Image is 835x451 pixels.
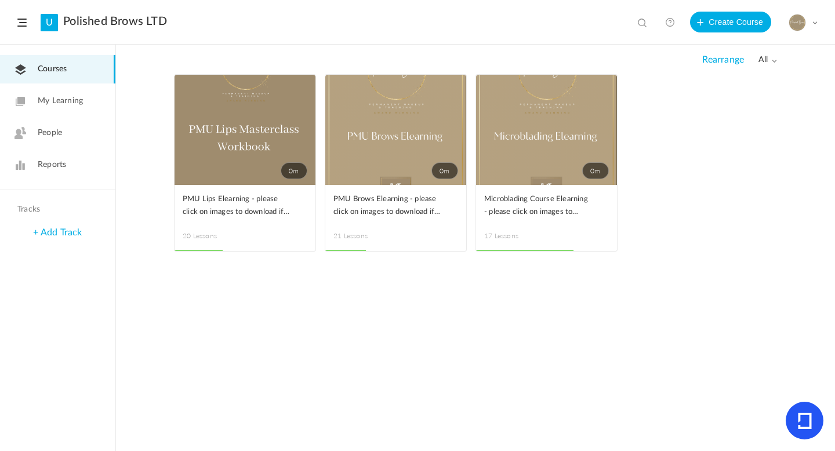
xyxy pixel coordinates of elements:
span: 20 Lessons [183,231,245,241]
span: 17 Lessons [484,231,547,241]
a: + Add Track [33,228,82,237]
span: People [38,127,62,139]
span: 0m [582,162,609,179]
span: PMU Brows Elearning - please click on images to download if not visible [333,193,441,219]
a: U [41,14,58,31]
a: Polished Brows LTD [63,14,167,28]
a: PMU Brows Elearning - please click on images to download if not visible [333,193,458,219]
h4: Tracks [17,205,95,214]
span: My Learning [38,95,83,107]
a: 0m [325,75,466,185]
img: 617fe505-c459-451e-be24-f11bddb9b696.PNG [789,14,805,31]
span: 21 Lessons [333,231,396,241]
span: Rearrange [702,54,744,66]
button: Create Course [690,12,771,32]
span: PMU Lips Elearning - please click on images to download if not visible [183,193,290,219]
span: all [758,55,777,65]
a: PMU Lips Elearning - please click on images to download if not visible [183,193,307,219]
span: 0m [431,162,458,179]
span: Reports [38,159,66,171]
span: Courses [38,63,67,75]
a: 0m [175,75,315,185]
a: 0m [476,75,617,185]
span: 0m [281,162,307,179]
span: Microblading Course Elearning - please click on images to download if not visible [484,193,591,219]
a: Microblading Course Elearning - please click on images to download if not visible [484,193,609,219]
